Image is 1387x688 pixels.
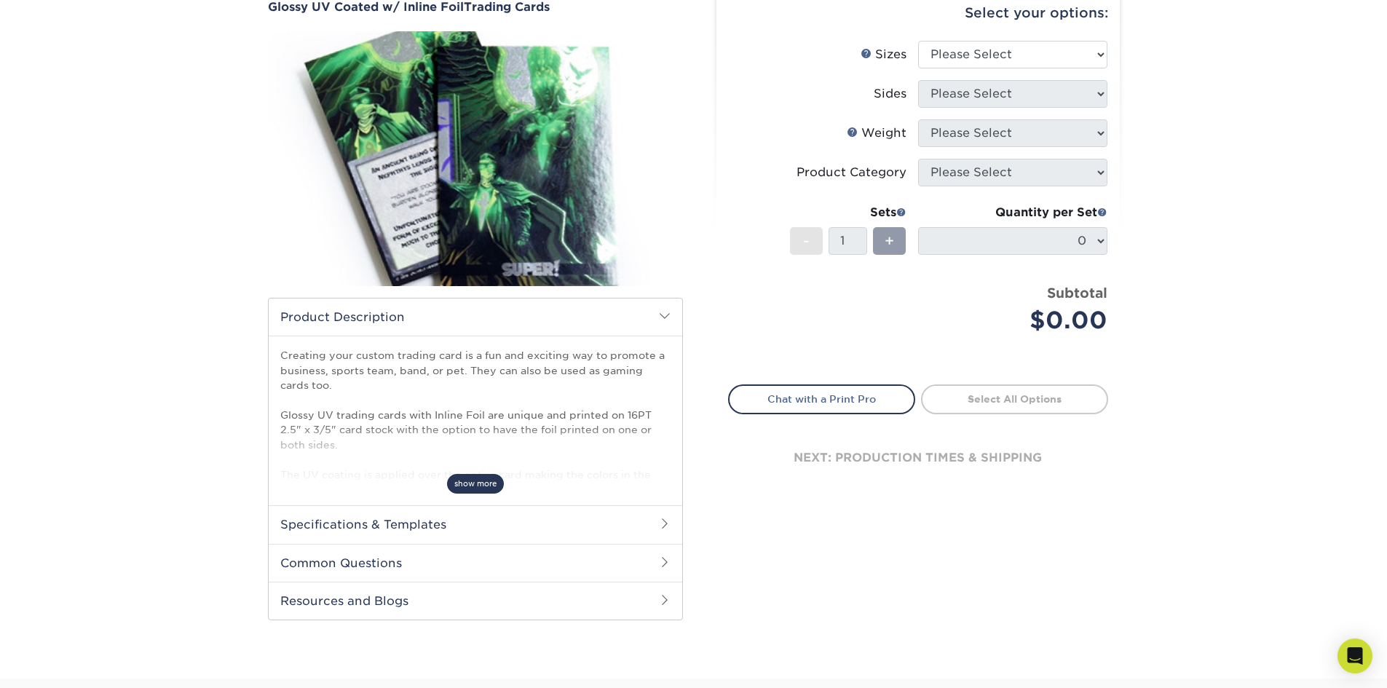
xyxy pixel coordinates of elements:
[874,85,906,103] div: Sides
[790,204,906,221] div: Sets
[921,384,1108,414] a: Select All Options
[4,644,124,683] iframe: Google Customer Reviews
[269,582,682,620] h2: Resources and Blogs
[268,15,683,302] img: Glossy UV Coated w/ Inline Foil 01
[885,230,894,252] span: +
[728,384,915,414] a: Chat with a Print Pro
[861,46,906,63] div: Sizes
[1337,638,1372,673] div: Open Intercom Messenger
[269,298,682,336] h2: Product Description
[447,474,504,494] span: show more
[269,505,682,543] h2: Specifications & Templates
[797,164,906,181] div: Product Category
[728,414,1108,502] div: next: production times & shipping
[847,124,906,142] div: Weight
[918,204,1107,221] div: Quantity per Set
[280,348,671,511] p: Creating your custom trading card is a fun and exciting way to promote a business, sports team, b...
[803,230,810,252] span: -
[1047,285,1107,301] strong: Subtotal
[269,544,682,582] h2: Common Questions
[929,303,1107,338] div: $0.00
